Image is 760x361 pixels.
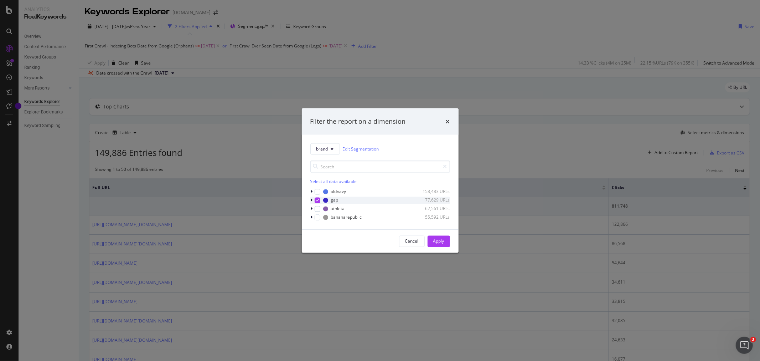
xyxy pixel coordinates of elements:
[302,108,459,253] div: modal
[415,189,450,195] div: 158,483 URLs
[343,145,379,153] a: Edit Segmentation
[405,238,419,244] div: Cancel
[399,235,425,247] button: Cancel
[736,337,753,354] iframe: Intercom live chat
[331,206,345,212] div: athleta
[310,160,450,173] input: Search
[415,197,450,203] div: 77,629 URLs
[331,197,338,203] div: gap
[310,143,340,154] button: brand
[310,178,450,184] div: Select all data available
[415,206,450,212] div: 62,561 URLs
[446,117,450,126] div: times
[433,238,444,244] div: Apply
[750,337,756,342] span: 3
[331,189,346,195] div: oldnavy
[310,117,406,126] div: Filter the report on a dimension
[428,235,450,247] button: Apply
[331,214,362,220] div: bananarepublic
[415,214,450,220] div: 55,592 URLs
[316,146,328,152] span: brand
